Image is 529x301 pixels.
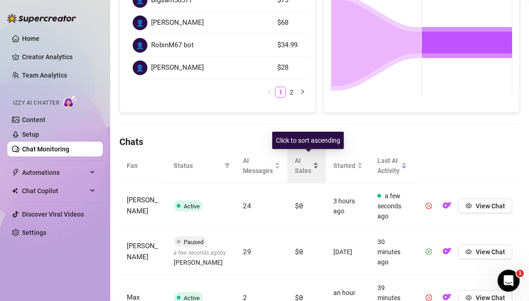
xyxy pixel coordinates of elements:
img: AI Chatter [63,95,77,108]
th: Fan [119,148,167,184]
button: View Chat [458,245,512,259]
span: View Chat [476,248,505,256]
a: 2 [287,87,297,97]
span: $0 [295,247,303,256]
img: OF [443,201,452,210]
span: Started [333,161,355,171]
div: 👤 [133,61,147,75]
span: [PERSON_NAME] [151,17,204,28]
button: right [297,87,308,98]
span: Status [174,161,221,171]
th: AI Sales [287,148,326,184]
span: $0 [295,201,303,210]
span: a few seconds ago [377,192,401,220]
a: Creator Analytics [22,50,96,64]
div: Click to sort ascending [272,132,344,149]
span: AI Messages [243,156,273,176]
span: play-circle [426,249,432,255]
span: pause-circle [426,203,432,209]
span: filter [225,163,230,168]
a: 1 [276,87,286,97]
span: 24 [243,201,251,210]
td: 30 minutes ago [370,229,414,275]
a: Home [22,35,39,42]
span: thunderbolt [12,169,19,176]
iframe: Intercom live chat [498,270,520,292]
span: Izzy AI Chatter [13,99,59,107]
button: OF [440,245,455,259]
span: left [267,89,272,95]
a: OF [440,250,455,257]
span: Chat Copilot [22,184,87,198]
li: Previous Page [264,87,275,98]
span: RobinM67 bot [151,40,194,51]
span: eye [466,249,472,255]
div: 👤 [133,16,147,30]
article: $68 [277,17,303,28]
img: logo-BBDzfeDw.svg [7,14,76,23]
span: [PERSON_NAME] [174,257,223,268]
a: Chat Monitoring [22,145,69,153]
span: Active [184,203,200,210]
span: Automations [22,165,87,180]
h4: Chats [119,135,520,148]
a: Settings [22,229,46,236]
article: $34.99 [277,40,303,51]
span: filter [223,159,232,173]
li: 2 [286,87,297,98]
img: Chat Copilot [12,188,18,194]
span: 29 [243,247,251,256]
span: pause-circle [426,295,432,301]
img: OF [443,247,452,256]
span: 1 [517,270,524,277]
th: AI Messages [236,148,287,184]
li: Next Page [297,87,308,98]
span: View Chat [476,202,505,210]
th: Last AI Activity [370,148,414,184]
span: eye [466,203,472,209]
a: Discover Viral Videos [22,211,84,218]
span: AI Sales [295,156,311,176]
a: Content [22,116,45,123]
li: 1 [275,87,286,98]
td: [DATE] [326,229,370,275]
td: 3 hours ago [326,184,370,229]
span: [PERSON_NAME] [151,62,204,73]
th: Started [326,148,370,184]
span: [PERSON_NAME] [127,196,158,215]
span: Paused [184,239,204,245]
span: eye [466,295,472,301]
a: Team Analytics [22,72,67,79]
a: Setup [22,131,39,138]
button: View Chat [458,199,512,213]
span: a few seconds ago by [174,250,226,266]
button: OF [440,199,455,213]
span: [PERSON_NAME] [127,242,158,261]
a: OF [440,204,455,212]
span: right [300,89,305,95]
span: Last AI Activity [377,156,400,176]
button: left [264,87,275,98]
article: $28 [277,62,303,73]
div: 👤 [133,38,147,53]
